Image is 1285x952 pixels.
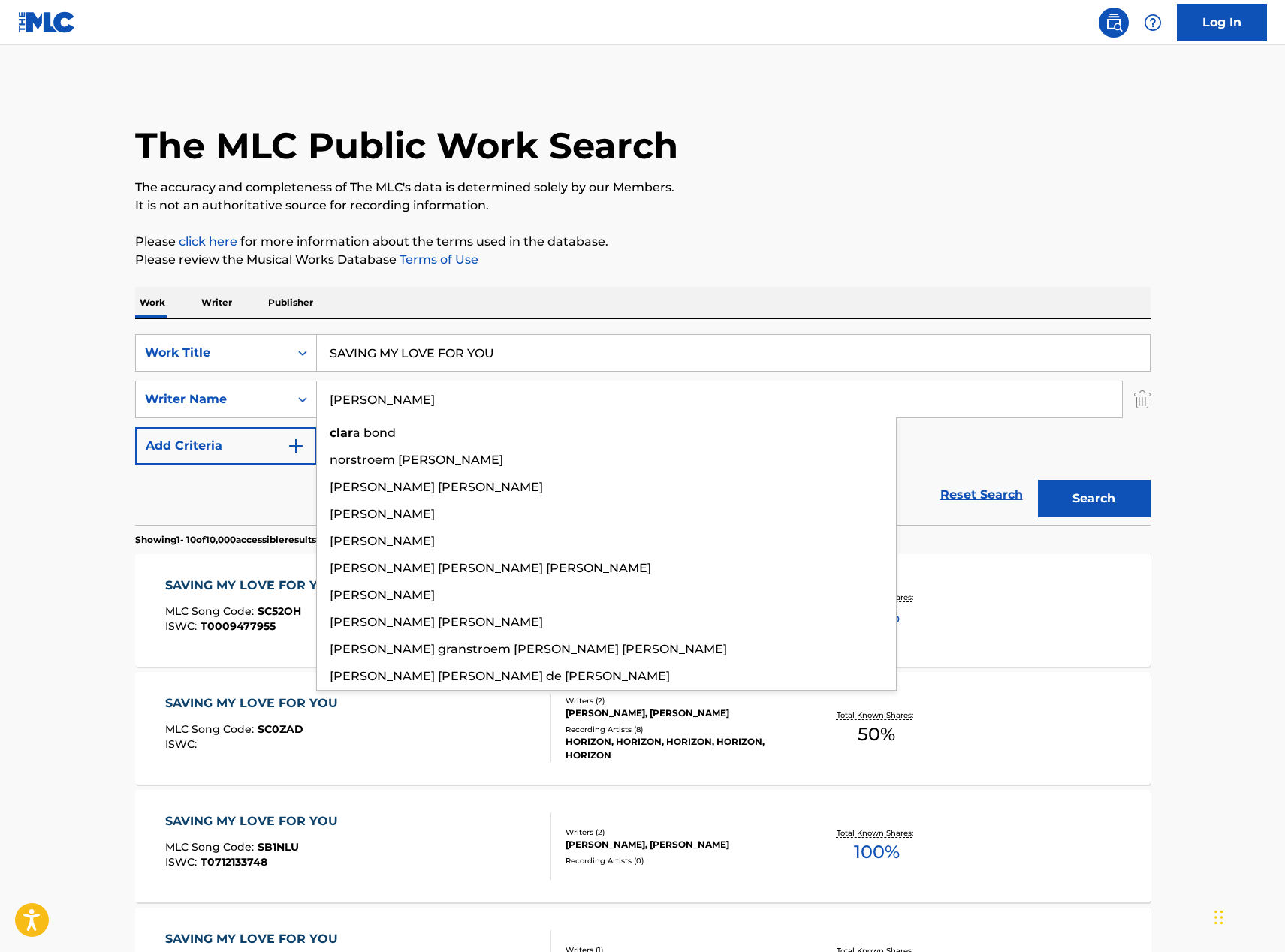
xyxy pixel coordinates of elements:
div: SAVING MY LOVE FOR YOU [165,930,345,948]
span: [PERSON_NAME] [330,507,435,521]
p: Writer [197,287,237,318]
span: MLC Song Code : [165,722,258,736]
span: norstroem [PERSON_NAME] [330,453,503,467]
span: [PERSON_NAME] [330,588,435,602]
a: Public Search [1099,8,1129,38]
div: Work Title [145,344,280,362]
span: [PERSON_NAME] [PERSON_NAME] de [PERSON_NAME] [330,669,670,683]
div: SAVING MY LOVE FOR YOU [165,812,345,830]
span: MLC Song Code : [165,840,258,854]
div: Drag [1214,895,1223,940]
img: Delete Criterion [1134,381,1151,418]
div: Help [1138,8,1168,38]
div: Recording Artists ( 0 ) [566,855,792,866]
p: Please for more information about the terms used in the database. [135,233,1151,251]
span: [PERSON_NAME] granstroem [PERSON_NAME] [PERSON_NAME] [330,642,727,656]
p: Work [135,287,170,318]
div: Writers ( 2 ) [566,695,792,706]
div: HORIZON, HORIZON, HORIZON, HORIZON, HORIZON [566,735,792,762]
span: a bond [353,426,396,440]
span: ISWC : [165,737,201,751]
p: It is not an authoritative source for recording information. [135,197,1151,215]
img: help [1144,14,1162,32]
div: [PERSON_NAME], [PERSON_NAME] [566,706,792,720]
span: [PERSON_NAME] [PERSON_NAME] [330,480,543,494]
div: SAVING MY LOVE FOR YOU [165,694,345,712]
p: Publisher [264,287,318,318]
div: Writer Name [145,390,280,408]
span: T0712133748 [201,855,267,869]
form: Search Form [135,334,1151,525]
img: MLC Logo [18,11,76,33]
h1: The MLC Public Work Search [135,123,678,168]
p: Total Known Shares: [837,709,917,721]
span: ISWC : [165,619,201,633]
button: Search [1038,480,1151,517]
span: ISWC : [165,855,201,869]
a: Log In [1177,4,1267,41]
span: SC0ZAD [258,722,303,736]
span: SB1NLU [258,840,299,854]
span: [PERSON_NAME] [330,534,435,548]
span: 100 % [854,839,900,866]
img: search [1105,14,1123,32]
span: [PERSON_NAME] [PERSON_NAME] [330,615,543,629]
span: MLC Song Code : [165,604,258,618]
img: 9d2ae6d4665cec9f34b9.svg [287,437,305,455]
span: SC52OH [258,604,301,618]
a: SAVING MY LOVE FOR YOUMLC Song Code:SC52OHISWC:T0009477955Writers (1)[PERSON_NAME] [PERSON_NAME]R... [135,554,1151,667]
div: Writers ( 2 ) [566,827,792,838]
span: [PERSON_NAME] [PERSON_NAME] [PERSON_NAME] [330,561,651,575]
p: Please review the Musical Works Database [135,251,1151,269]
span: 50 % [858,721,895,748]
div: SAVING MY LOVE FOR YOU [165,577,345,595]
div: [PERSON_NAME], [PERSON_NAME] [566,838,792,851]
button: Add Criteria [135,427,317,465]
p: The accuracy and completeness of The MLC's data is determined solely by our Members. [135,179,1151,197]
a: SAVING MY LOVE FOR YOUMLC Song Code:SC0ZADISWC:Writers (2)[PERSON_NAME], [PERSON_NAME]Recording A... [135,672,1151,785]
a: Reset Search [933,478,1030,511]
iframe: Chat Widget [1210,880,1285,952]
a: SAVING MY LOVE FOR YOUMLC Song Code:SB1NLUISWC:T0712133748Writers (2)[PERSON_NAME], [PERSON_NAME]... [135,790,1151,902]
strong: clar [330,426,353,440]
a: click here [179,234,237,249]
div: Recording Artists ( 8 ) [566,724,792,735]
p: Showing 1 - 10 of 10,000 accessible results (Total 2,894,791 ) [135,533,390,547]
p: Total Known Shares: [837,827,917,839]
span: T0009477955 [201,619,276,633]
a: Terms of Use [397,252,478,267]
